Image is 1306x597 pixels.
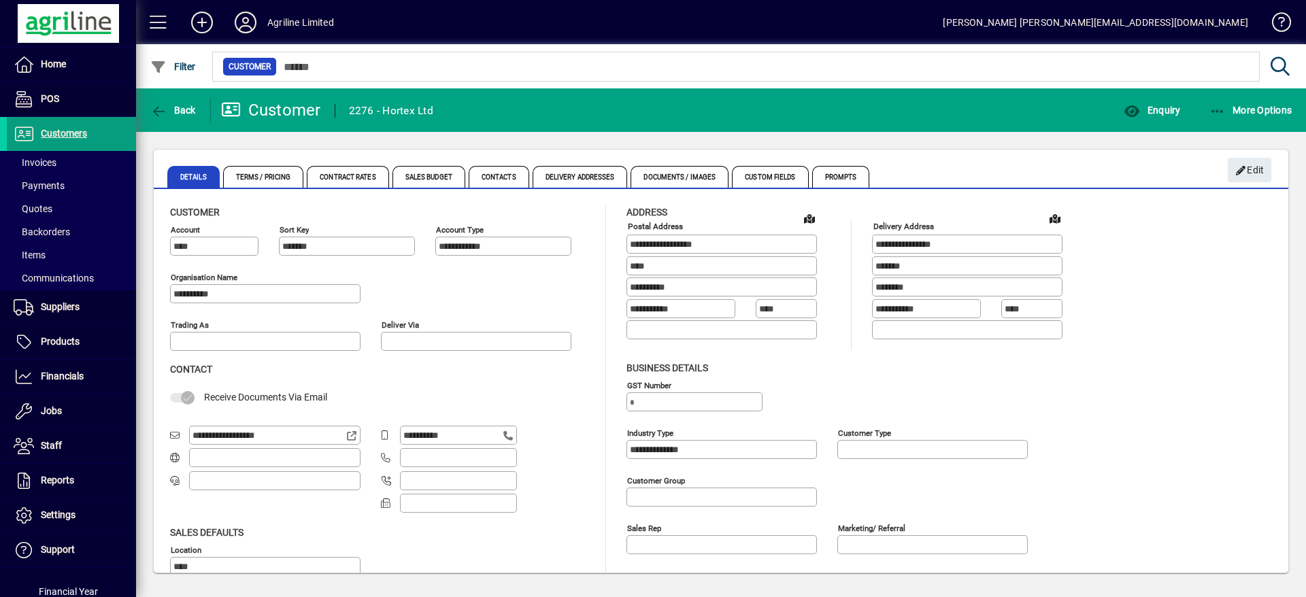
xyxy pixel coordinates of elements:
span: Custom Fields [732,166,808,188]
span: Terms / Pricing [223,166,304,188]
button: More Options [1206,98,1296,122]
span: Suppliers [41,301,80,312]
span: Filter [150,61,196,72]
mat-label: Location [171,545,201,554]
span: Home [41,58,66,69]
span: Payments [14,180,65,191]
a: Invoices [7,151,136,174]
button: Enquiry [1120,98,1184,122]
div: Agriline Limited [267,12,334,33]
mat-label: Sort key [280,225,309,235]
a: Items [7,243,136,267]
span: Edit [1235,159,1265,182]
span: Back [150,105,196,116]
span: Products [41,336,80,347]
a: Home [7,48,136,82]
mat-label: Customer group [627,475,685,485]
span: Contract Rates [307,166,388,188]
a: Staff [7,429,136,463]
span: Prompts [812,166,870,188]
a: Backorders [7,220,136,243]
a: Jobs [7,394,136,428]
span: More Options [1209,105,1292,116]
button: Add [180,10,224,35]
mat-label: Organisation name [171,273,237,282]
span: Quotes [14,203,52,214]
span: Financial Year [39,586,98,597]
mat-label: Industry type [627,428,673,437]
button: Filter [147,54,199,79]
button: Profile [224,10,267,35]
a: Reports [7,464,136,498]
span: Backorders [14,226,70,237]
span: Financials [41,371,84,381]
button: Edit [1228,158,1271,182]
span: Invoices [14,157,56,168]
span: Communications [14,273,94,284]
span: Reports [41,475,74,485]
span: Enquiry [1124,105,1180,116]
a: View on map [799,207,820,229]
span: Items [14,250,46,260]
span: Customer [229,60,271,73]
span: Customer [170,207,220,218]
span: Business details [626,362,708,373]
span: Contact [170,364,212,375]
span: Support [41,544,75,555]
mat-label: Manager [627,570,657,580]
mat-label: Sales rep [627,523,661,532]
div: [PERSON_NAME] [PERSON_NAME][EMAIL_ADDRESS][DOMAIN_NAME] [943,12,1248,33]
a: Knowledge Base [1262,3,1289,47]
span: Details [167,166,220,188]
button: Back [147,98,199,122]
app-page-header-button: Back [136,98,211,122]
mat-label: Region [838,570,862,580]
span: POS [41,93,59,104]
span: Jobs [41,405,62,416]
a: View on map [1044,207,1066,229]
a: Suppliers [7,290,136,324]
span: Customers [41,128,87,139]
span: Documents / Images [631,166,729,188]
span: Address [626,207,667,218]
mat-label: Marketing/ Referral [838,523,905,532]
a: Communications [7,267,136,290]
span: Sales Budget [392,166,465,188]
a: Quotes [7,197,136,220]
span: Sales defaults [170,527,244,538]
mat-label: Trading as [171,320,209,330]
span: Staff [41,440,62,451]
mat-label: Account [171,225,200,235]
mat-label: Customer type [838,428,891,437]
a: Products [7,325,136,359]
div: 2276 - Hortex Ltd [349,100,433,122]
mat-label: GST Number [627,380,671,390]
a: Financials [7,360,136,394]
span: Contacts [469,166,529,188]
a: Payments [7,174,136,197]
a: POS [7,82,136,116]
mat-label: Deliver via [382,320,419,330]
a: Settings [7,498,136,532]
span: Settings [41,509,76,520]
span: Delivery Addresses [533,166,628,188]
mat-label: Account Type [436,225,484,235]
div: Customer [221,99,321,121]
span: Receive Documents Via Email [204,392,327,403]
a: Support [7,533,136,567]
